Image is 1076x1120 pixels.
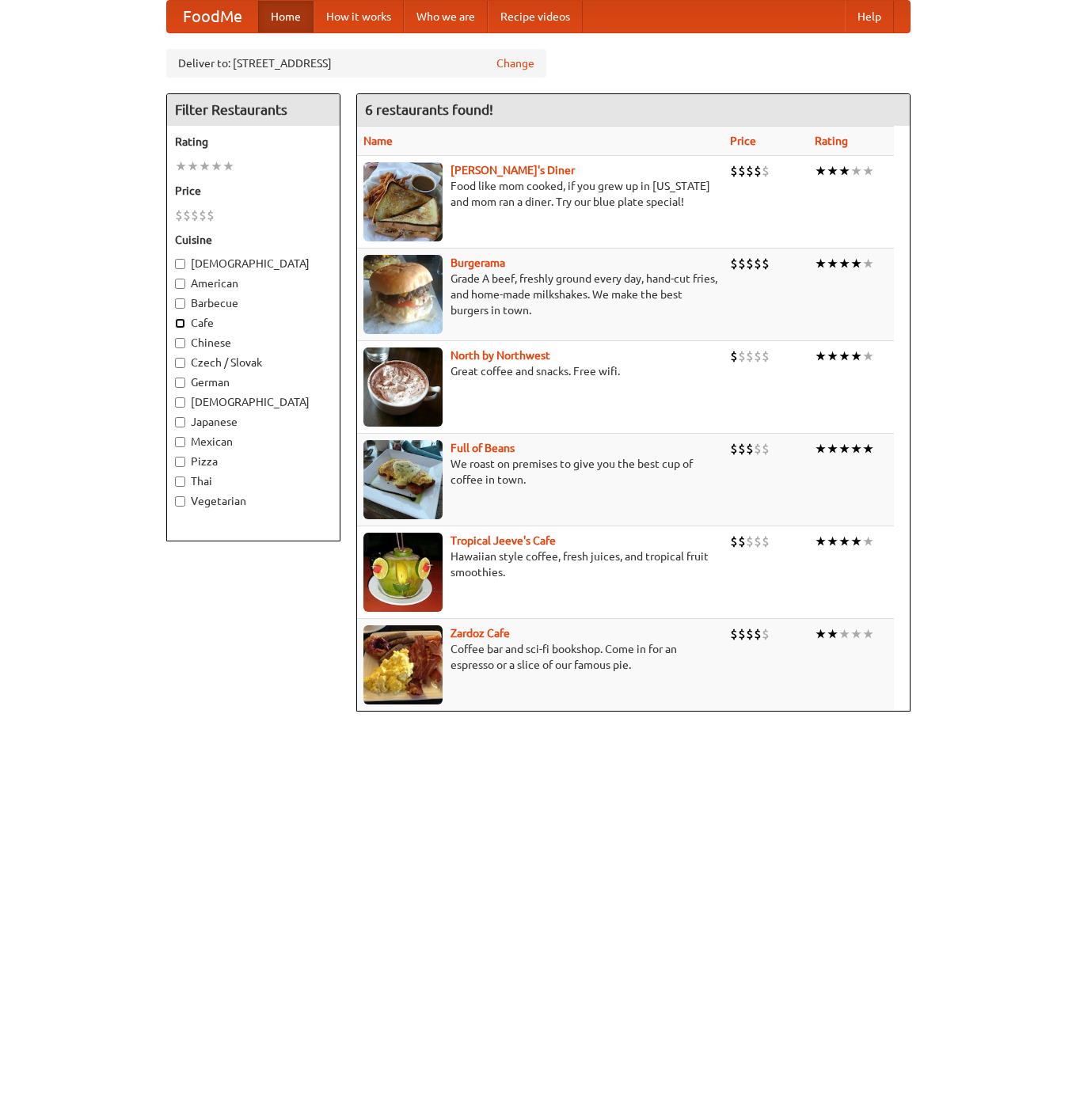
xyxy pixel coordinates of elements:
[815,135,848,147] a: Rating
[838,347,850,365] li: ★
[166,49,546,78] div: Deliver to: [STREET_ADDRESS]
[363,135,393,147] a: Name
[762,255,770,272] li: $
[175,298,185,309] input: Barbecue
[738,625,746,643] li: $
[404,1,488,32] a: Who we are
[730,162,738,180] li: $
[850,347,862,365] li: ★
[827,162,838,180] li: ★
[746,347,754,365] li: $
[496,55,534,71] a: Change
[762,162,770,180] li: $
[850,625,862,643] li: ★
[363,456,717,488] p: We roast on premises to give you the best cup of coffee in town.
[838,533,850,550] li: ★
[762,347,770,365] li: $
[862,162,874,180] li: ★
[754,162,762,180] li: $
[862,347,874,365] li: ★
[175,454,332,469] label: Pizza
[746,440,754,457] li: $
[363,363,717,379] p: Great coffee and snacks. Free wifi.
[451,627,510,640] a: Zardoz Cafe
[175,457,185,467] input: Pizza
[175,338,185,348] input: Chinese
[754,347,762,365] li: $
[175,378,185,388] input: German
[738,347,746,365] li: $
[363,162,443,241] img: sallys.jpg
[175,183,332,199] h5: Price
[815,440,827,457] li: ★
[363,347,443,427] img: north.jpg
[175,335,332,351] label: Chinese
[827,347,838,365] li: ★
[363,255,443,334] img: burgerama.jpg
[175,318,185,328] input: Cafe
[754,533,762,550] li: $
[850,440,862,457] li: ★
[175,397,185,408] input: [DEMOGRAPHIC_DATA]
[850,533,862,550] li: ★
[754,255,762,272] li: $
[845,1,894,32] a: Help
[363,549,717,580] p: Hawaiian style coffee, fresh juices, and tropical fruit smoothies.
[363,271,717,318] p: Grade A beef, freshly ground every day, hand-cut fries, and home-made milkshakes. We make the bes...
[730,533,738,550] li: $
[451,164,575,177] a: [PERSON_NAME]'s Diner
[827,533,838,550] li: ★
[451,442,515,454] a: Full of Beans
[850,255,862,272] li: ★
[175,279,185,289] input: American
[314,1,404,32] a: How it works
[862,533,874,550] li: ★
[850,162,862,180] li: ★
[175,473,332,489] label: Thai
[363,440,443,519] img: beans.jpg
[451,534,556,547] a: Tropical Jeeve's Cafe
[175,275,332,291] label: American
[183,207,191,224] li: $
[762,533,770,550] li: $
[838,255,850,272] li: ★
[207,207,215,224] li: $
[175,414,332,430] label: Japanese
[746,255,754,272] li: $
[258,1,314,32] a: Home
[738,533,746,550] li: $
[746,533,754,550] li: $
[175,434,332,450] label: Mexican
[762,625,770,643] li: $
[815,625,827,643] li: ★
[175,394,332,410] label: [DEMOGRAPHIC_DATA]
[175,134,332,150] h5: Rating
[175,232,332,248] h5: Cuisine
[746,625,754,643] li: $
[175,355,332,370] label: Czech / Slovak
[451,349,550,362] b: North by Northwest
[762,440,770,457] li: $
[175,256,332,271] label: [DEMOGRAPHIC_DATA]
[738,440,746,457] li: $
[815,347,827,365] li: ★
[191,207,199,224] li: $
[827,625,838,643] li: ★
[175,437,185,447] input: Mexican
[175,358,185,368] input: Czech / Slovak
[827,255,838,272] li: ★
[838,162,850,180] li: ★
[488,1,583,32] a: Recipe videos
[175,496,185,507] input: Vegetarian
[730,347,738,365] li: $
[746,162,754,180] li: $
[175,207,183,224] li: $
[451,256,505,269] b: Burgerama
[175,417,185,427] input: Japanese
[738,255,746,272] li: $
[815,255,827,272] li: ★
[175,259,185,269] input: [DEMOGRAPHIC_DATA]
